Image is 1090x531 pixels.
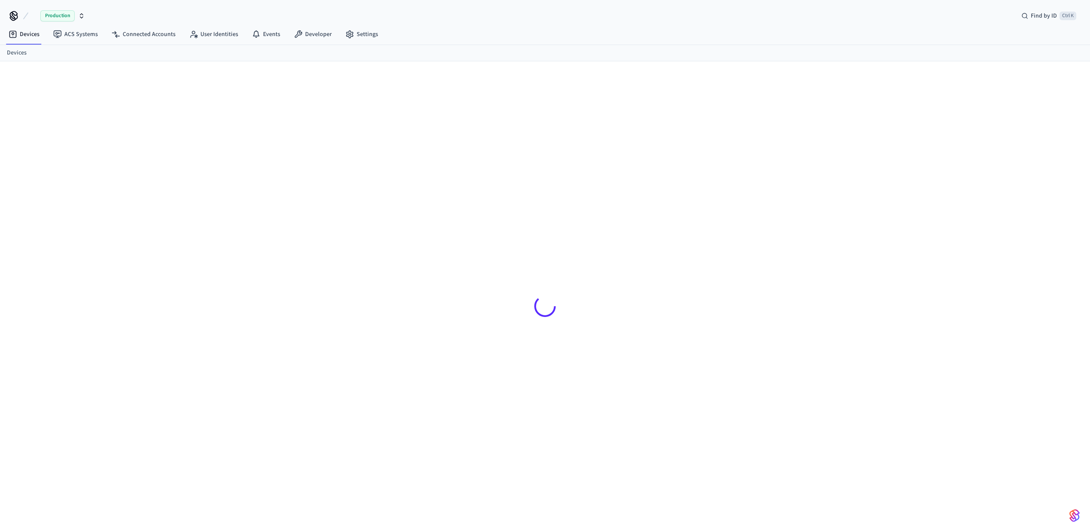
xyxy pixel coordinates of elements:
[2,27,46,42] a: Devices
[339,27,385,42] a: Settings
[7,48,27,57] a: Devices
[46,27,105,42] a: ACS Systems
[1031,12,1057,20] span: Find by ID
[1014,8,1083,24] div: Find by IDCtrl K
[40,10,75,21] span: Production
[245,27,287,42] a: Events
[1060,12,1076,20] span: Ctrl K
[182,27,245,42] a: User Identities
[105,27,182,42] a: Connected Accounts
[1069,509,1080,522] img: SeamLogoGradient.69752ec5.svg
[287,27,339,42] a: Developer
